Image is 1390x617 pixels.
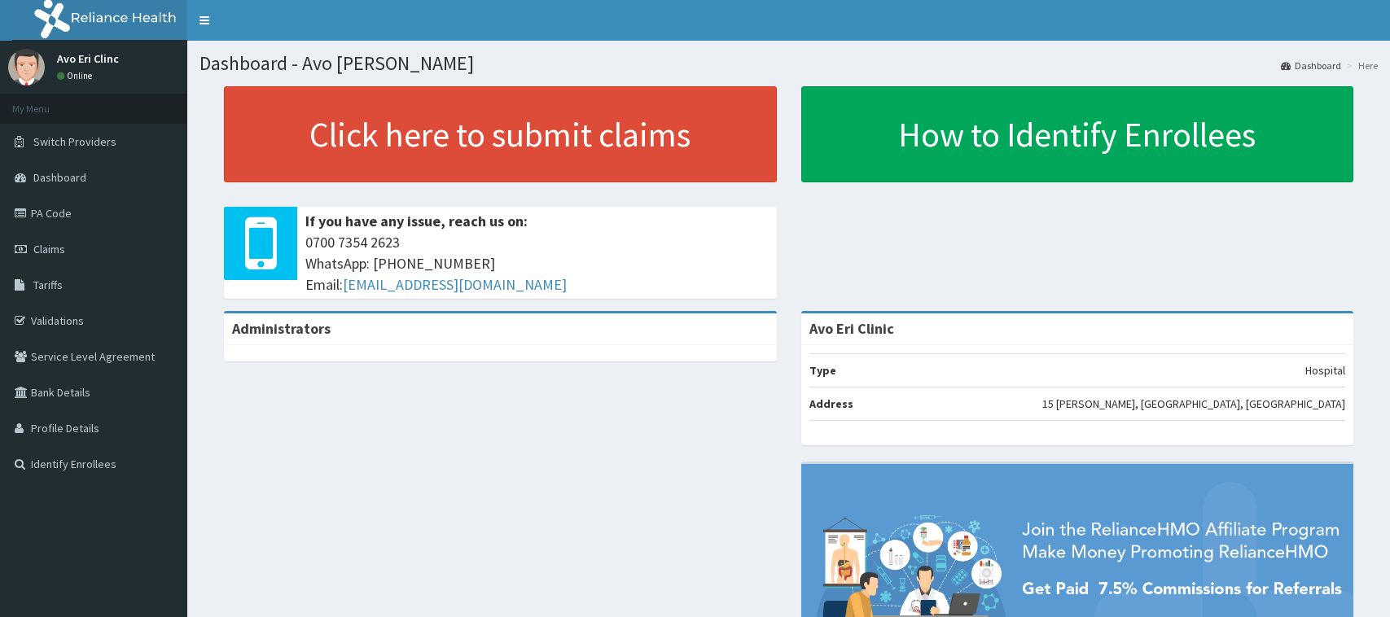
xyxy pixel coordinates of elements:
p: Hospital [1305,362,1345,379]
h1: Dashboard - Avo [PERSON_NAME] [200,53,1378,74]
a: Dashboard [1281,59,1341,72]
a: Click here to submit claims [224,86,777,182]
span: Switch Providers [33,134,116,149]
b: If you have any issue, reach us on: [305,212,528,230]
a: How to Identify Enrollees [801,86,1354,182]
b: Administrators [232,319,331,338]
a: Online [57,70,96,81]
span: 0700 7354 2623 WhatsApp: [PHONE_NUMBER] Email: [305,232,769,295]
span: Claims [33,242,65,256]
a: [EMAIL_ADDRESS][DOMAIN_NAME] [343,275,567,294]
span: Dashboard [33,170,86,185]
b: Type [809,363,836,378]
p: Avo Eri Clinc [57,53,119,64]
li: Here [1343,59,1378,72]
img: User Image [8,49,45,85]
p: 15 [PERSON_NAME], [GEOGRAPHIC_DATA], [GEOGRAPHIC_DATA] [1042,396,1345,412]
strong: Avo Eri Clinic [809,319,894,338]
b: Address [809,396,853,411]
span: Tariffs [33,278,63,292]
